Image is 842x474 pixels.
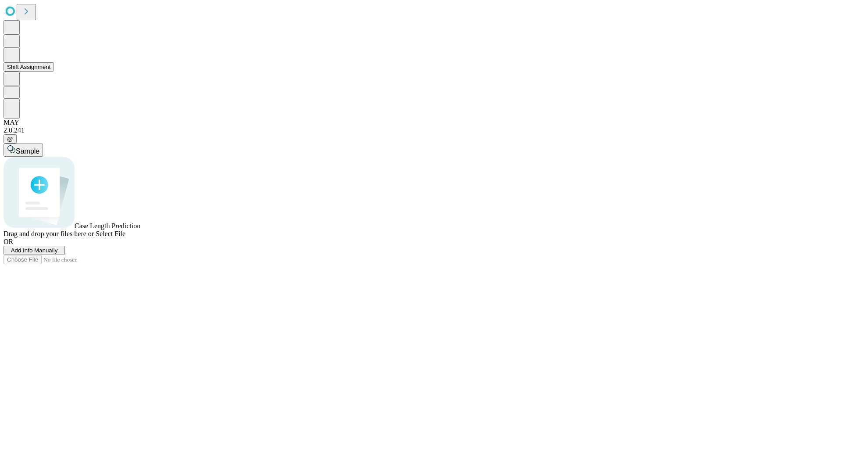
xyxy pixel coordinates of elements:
[4,126,838,134] div: 2.0.241
[4,118,838,126] div: MAY
[7,136,13,142] span: @
[96,230,125,237] span: Select File
[4,144,43,157] button: Sample
[11,247,58,254] span: Add Info Manually
[4,246,65,255] button: Add Info Manually
[4,134,17,144] button: @
[4,230,94,237] span: Drag and drop your files here or
[16,147,39,155] span: Sample
[4,238,13,245] span: OR
[75,222,140,230] span: Case Length Prediction
[4,62,54,72] button: Shift Assignment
